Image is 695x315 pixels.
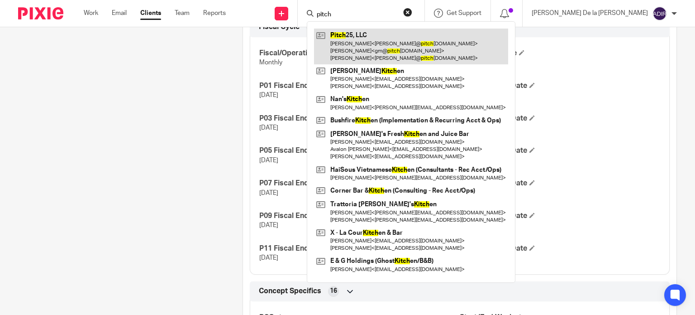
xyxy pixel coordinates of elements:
[460,211,660,221] h4: P10 Fiscal End Date
[259,59,282,66] span: Monthly
[259,255,278,261] span: [DATE]
[259,179,460,188] h4: P07 Fiscal End Date
[259,22,300,32] span: Fiscal Cycle
[259,190,278,196] span: [DATE]
[460,244,660,253] h4: P12 Fiscal End Date
[532,9,648,18] p: [PERSON_NAME] De la [PERSON_NAME]
[316,11,397,19] input: Search
[259,48,460,58] h4: Fiscal/Operating Year
[203,9,226,18] a: Reports
[403,8,412,17] button: Clear
[259,222,278,228] span: [DATE]
[330,286,337,296] span: 16
[259,211,460,221] h4: P09 Fiscal End Date
[259,114,460,123] h4: P03 Fiscal End Date
[259,92,278,98] span: [DATE]
[259,146,460,155] h4: P05 Fiscal End Date
[175,9,190,18] a: Team
[140,9,161,18] a: Clients
[460,114,660,123] h4: P04 Fiscal End Date
[460,179,660,188] h4: P08 Fiscal End Date
[259,125,278,131] span: [DATE]
[652,6,667,21] img: svg%3E
[18,7,63,19] img: Pixie
[460,48,660,58] h4: Fiscal Start Date
[84,9,98,18] a: Work
[259,81,460,91] h4: P01 Fiscal End Date
[259,157,278,164] span: [DATE]
[259,244,460,253] h4: P11 Fiscal End Date
[460,146,660,155] h4: P06 Fiscal End Date
[460,81,660,91] h4: P02 Fiscal End Date
[259,286,321,296] span: Concept Specifics
[447,10,481,16] span: Get Support
[112,9,127,18] a: Email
